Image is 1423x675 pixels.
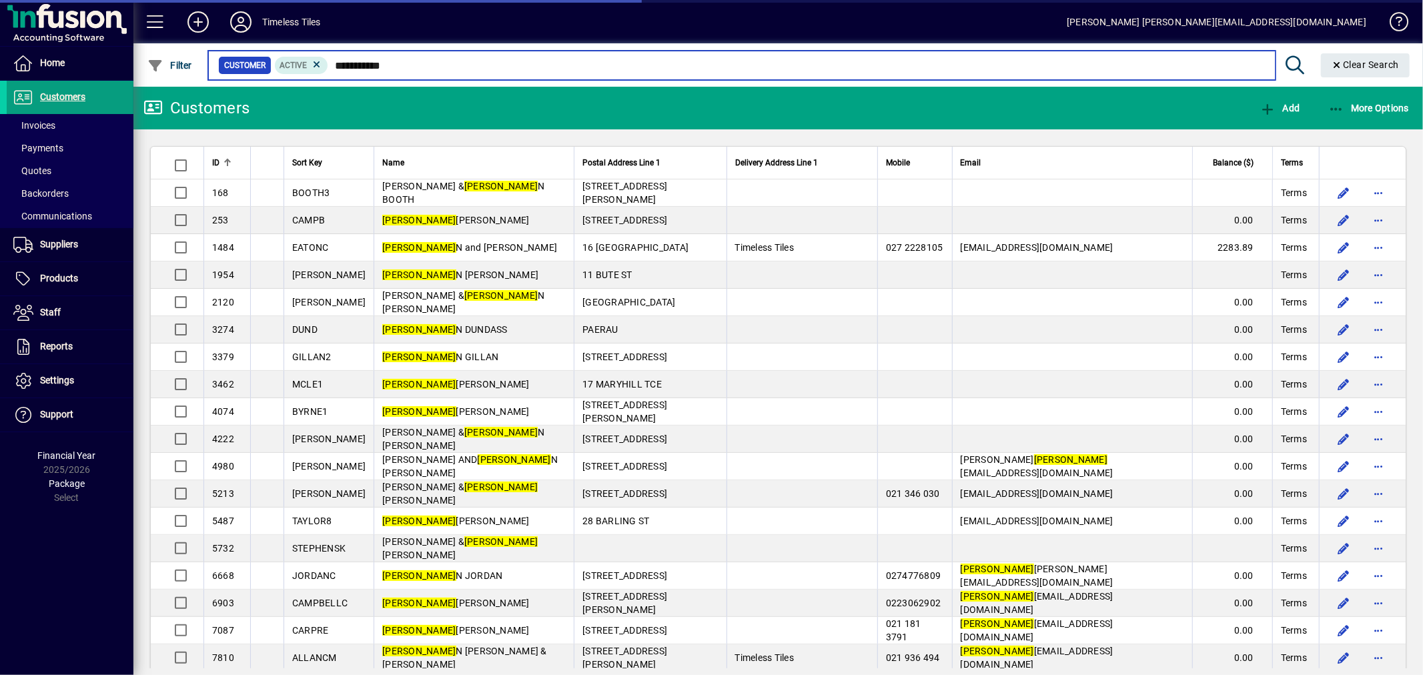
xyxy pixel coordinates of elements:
[382,242,557,253] span: N and [PERSON_NAME]
[1368,592,1389,614] button: More options
[1281,350,1307,364] span: Terms
[1368,209,1389,231] button: More options
[582,400,667,424] span: [STREET_ADDRESS][PERSON_NAME]
[582,155,660,170] span: Postal Address Line 1
[40,307,61,317] span: Staff
[292,488,366,499] span: [PERSON_NAME]
[382,324,456,335] em: [PERSON_NAME]
[382,625,530,636] span: [PERSON_NAME]
[1333,182,1354,203] button: Edit
[886,570,941,581] span: 0274776809
[582,352,667,362] span: [STREET_ADDRESS]
[40,239,78,249] span: Suppliers
[292,570,336,581] span: JORDANC
[1368,346,1389,368] button: More options
[382,406,456,417] em: [PERSON_NAME]
[1192,617,1272,644] td: 0.00
[1333,647,1354,668] button: Edit
[382,290,544,314] span: [PERSON_NAME] & N [PERSON_NAME]
[886,598,941,608] span: 0223062902
[1333,510,1354,532] button: Edit
[7,182,133,205] a: Backorders
[143,97,250,119] div: Customers
[1281,213,1307,227] span: Terms
[1368,483,1389,504] button: More options
[1281,323,1307,336] span: Terms
[582,570,667,581] span: [STREET_ADDRESS]
[212,488,234,499] span: 5213
[1368,510,1389,532] button: More options
[1333,264,1354,285] button: Edit
[275,57,328,74] mat-chip: Activation Status: Active
[382,454,558,478] span: [PERSON_NAME] AND N [PERSON_NAME]
[382,482,538,506] span: [PERSON_NAME] & [PERSON_NAME]
[735,242,795,253] span: Timeless Tiles
[1368,620,1389,641] button: More options
[582,379,662,390] span: 17 MARYHILL TCE
[382,570,456,581] em: [PERSON_NAME]
[478,454,551,465] em: [PERSON_NAME]
[262,11,320,33] div: Timeless Tiles
[212,187,229,198] span: 168
[382,646,547,670] span: N [PERSON_NAME] & [PERSON_NAME]
[1333,291,1354,313] button: Edit
[1333,237,1354,258] button: Edit
[961,564,1034,574] em: [PERSON_NAME]
[582,625,667,636] span: [STREET_ADDRESS]
[382,352,456,362] em: [PERSON_NAME]
[13,165,51,176] span: Quotes
[40,375,74,386] span: Settings
[7,364,133,398] a: Settings
[7,262,133,295] a: Products
[1325,96,1413,120] button: More Options
[212,242,234,253] span: 1484
[464,427,538,438] em: [PERSON_NAME]
[1192,316,1272,344] td: 0.00
[1333,428,1354,450] button: Edit
[382,516,456,526] em: [PERSON_NAME]
[961,618,1034,629] em: [PERSON_NAME]
[464,482,538,492] em: [PERSON_NAME]
[382,598,530,608] span: [PERSON_NAME]
[292,242,329,253] span: EATONC
[7,114,133,137] a: Invoices
[1281,268,1307,281] span: Terms
[886,488,940,499] span: 021 346 030
[961,591,1113,615] span: [EMAIL_ADDRESS][DOMAIN_NAME]
[582,269,632,280] span: 11 BUTE ST
[382,646,456,656] em: [PERSON_NAME]
[1192,398,1272,426] td: 0.00
[292,269,366,280] span: [PERSON_NAME]
[582,591,667,615] span: [STREET_ADDRESS][PERSON_NAME]
[212,352,234,362] span: 3379
[582,297,675,307] span: [GEOGRAPHIC_DATA]
[1368,647,1389,668] button: More options
[7,228,133,261] a: Suppliers
[1333,456,1354,477] button: Edit
[382,215,530,225] span: [PERSON_NAME]
[1368,264,1389,285] button: More options
[582,324,618,335] span: PAERAU
[961,516,1113,526] span: [EMAIL_ADDRESS][DOMAIN_NAME]
[212,215,229,225] span: 253
[1333,374,1354,395] button: Edit
[292,598,348,608] span: CAMPBELLC
[382,536,538,560] span: [PERSON_NAME] & [PERSON_NAME]
[382,625,456,636] em: [PERSON_NAME]
[292,215,325,225] span: CAMPB
[1281,569,1307,582] span: Terms
[1333,620,1354,641] button: Edit
[382,269,538,280] span: N [PERSON_NAME]
[1201,155,1266,170] div: Balance ($)
[13,120,55,131] span: Invoices
[735,652,795,663] span: Timeless Tiles
[13,143,63,153] span: Payments
[1192,644,1272,672] td: 0.00
[1368,291,1389,313] button: More options
[886,652,940,663] span: 021 936 494
[382,406,530,417] span: [PERSON_NAME]
[1368,538,1389,559] button: More options
[961,618,1113,642] span: [EMAIL_ADDRESS][DOMAIN_NAME]
[1192,426,1272,453] td: 0.00
[382,324,508,335] span: N DUNDASS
